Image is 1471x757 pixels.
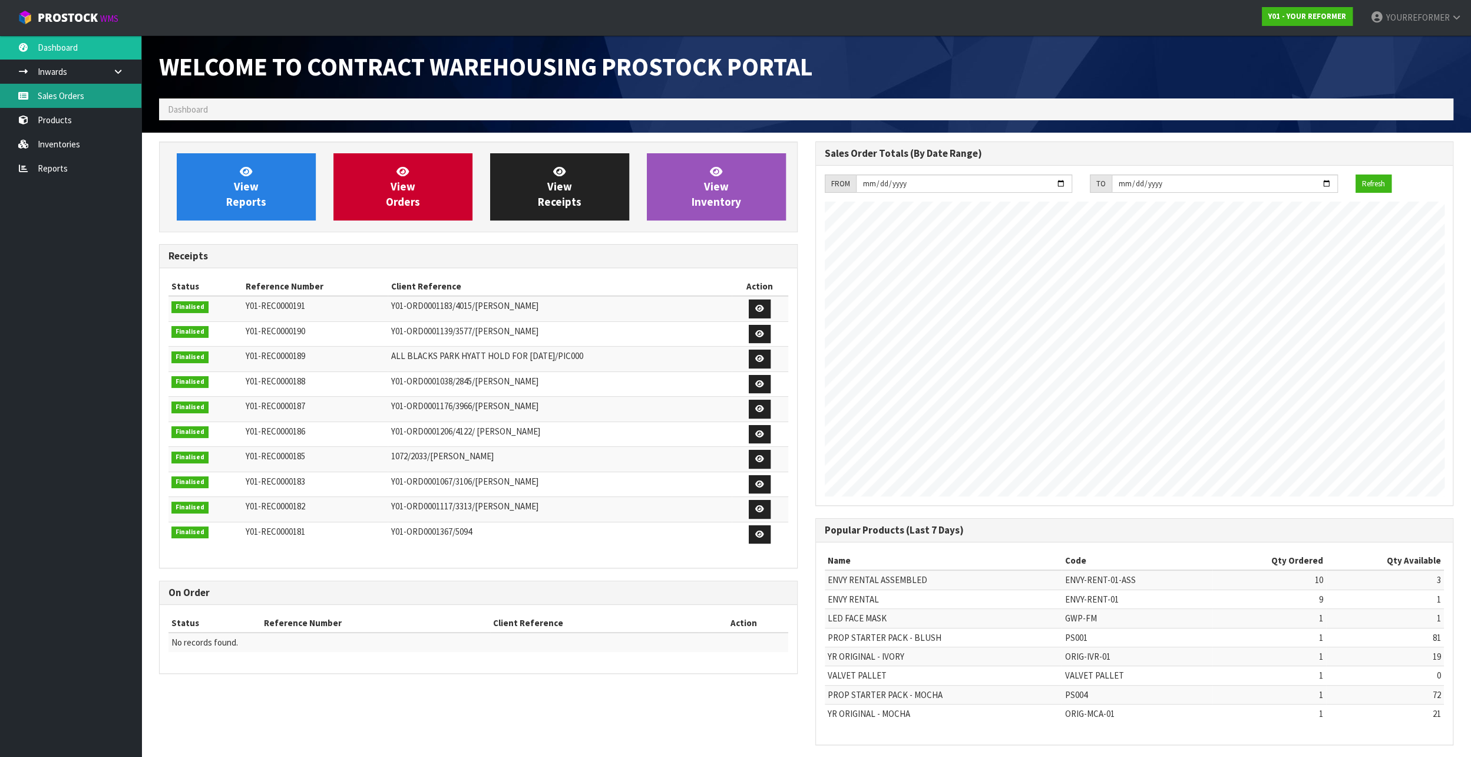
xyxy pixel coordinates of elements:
a: ViewOrders [333,153,472,220]
span: Y01-REC0000190 [246,325,305,337]
th: Status [168,277,243,296]
span: View Inventory [692,164,741,209]
td: ORIG-MCA-01 [1062,705,1212,723]
td: 1 [1212,685,1326,704]
th: Status [168,614,260,633]
td: YR ORIGINAL - MOCHA [825,705,1062,723]
span: View Receipts [538,164,581,209]
span: ALL BLACKS PARK HYATT HOLD FOR [DATE]/PIC000 [391,350,583,361]
span: Y01-ORD0001367/5094 [391,526,471,537]
small: WMS [100,13,118,24]
button: Refresh [1356,175,1391,193]
h3: Sales Order Totals (By Date Range) [825,148,1444,159]
td: YR ORIGINAL - IVORY [825,647,1062,666]
td: 1 [1212,647,1326,666]
span: Y01-REC0000189 [246,350,305,361]
span: Y01-REC0000186 [246,426,305,437]
span: Y01-ORD0001117/3313/[PERSON_NAME] [391,501,538,512]
a: ViewInventory [647,153,786,220]
span: Dashboard [168,104,208,115]
span: Finalised [171,502,209,514]
td: LED FACE MASK [825,609,1062,628]
span: Y01-REC0000182 [246,501,305,512]
th: Client Reference [388,277,731,296]
span: Y01-REC0000187 [246,400,305,412]
td: 10 [1212,570,1326,590]
th: Client Reference [490,614,699,633]
span: Y01-REC0000181 [246,526,305,537]
h3: Receipts [168,251,788,262]
span: 1072/2033/[PERSON_NAME] [391,450,493,462]
td: ORIG-IVR-01 [1062,647,1212,666]
span: Finalised [171,376,209,388]
span: Finalised [171,426,209,438]
td: 1 [1212,628,1326,647]
td: 72 [1326,685,1444,704]
td: 19 [1326,647,1444,666]
a: ViewReports [177,153,316,220]
span: Y01-ORD0001067/3106/[PERSON_NAME] [391,476,538,487]
th: Code [1062,551,1212,570]
td: 1 [1326,590,1444,608]
span: YOURREFORMER [1386,12,1449,23]
td: 1 [1326,609,1444,628]
td: 1 [1212,666,1326,685]
span: Y01-REC0000185 [246,450,305,462]
span: Y01-ORD0001038/2845/[PERSON_NAME] [391,376,538,387]
td: PROP STARTER PACK - MOCHA [825,685,1062,704]
td: 81 [1326,628,1444,647]
td: 3 [1326,570,1444,590]
span: Finalised [171,326,209,338]
th: Qty Ordered [1212,551,1326,570]
div: TO [1090,175,1112,193]
span: Y01-REC0000188 [246,376,305,387]
span: Finalised [171,476,209,488]
img: cube-alt.png [18,10,32,25]
span: Finalised [171,452,209,463]
td: ENVY RENTAL [825,590,1062,608]
a: ViewReceipts [490,153,629,220]
td: VALVET PALLET [1062,666,1212,685]
span: Y01-REC0000191 [246,300,305,311]
td: 9 [1212,590,1326,608]
th: Reference Number [260,614,490,633]
div: FROM [825,175,856,193]
span: Finalised [171,351,209,363]
th: Reference Number [243,277,388,296]
td: ENVY RENTAL ASSEMBLED [825,570,1062,590]
th: Action [699,614,788,633]
td: PS001 [1062,628,1212,647]
td: ENVY-RENT-01-ASS [1062,570,1212,590]
td: PROP STARTER PACK - BLUSH [825,628,1062,647]
td: 21 [1326,705,1444,723]
th: Name [825,551,1062,570]
span: Y01-REC0000183 [246,476,305,487]
span: View Orders [386,164,420,209]
td: 1 [1212,705,1326,723]
td: No records found. [168,633,788,651]
strong: Y01 - YOUR REFORMER [1268,11,1346,21]
span: View Reports [226,164,266,209]
td: PS004 [1062,685,1212,704]
span: Finalised [171,526,209,538]
span: Welcome to Contract Warehousing ProStock Portal [159,51,813,83]
span: Y01-ORD0001139/3577/[PERSON_NAME] [391,325,538,337]
h3: Popular Products (Last 7 Days) [825,525,1444,536]
td: ENVY-RENT-01 [1062,590,1212,608]
td: 0 [1326,666,1444,685]
span: ProStock [38,10,98,25]
td: GWP-FM [1062,609,1212,628]
span: Finalised [171,401,209,413]
th: Qty Available [1326,551,1444,570]
span: Y01-ORD0001206/4122/ [PERSON_NAME] [391,426,540,437]
td: VALVET PALLET [825,666,1062,685]
h3: On Order [168,587,788,598]
td: 1 [1212,609,1326,628]
span: Y01-ORD0001183/4015/[PERSON_NAME] [391,300,538,311]
span: Y01-ORD0001176/3966/[PERSON_NAME] [391,400,538,412]
th: Action [732,277,788,296]
span: Finalised [171,301,209,313]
